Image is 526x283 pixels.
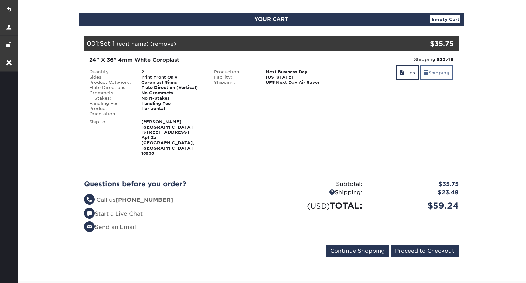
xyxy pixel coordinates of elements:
div: Handling Fee: [84,101,136,106]
div: Flute Directions: [84,85,136,90]
div: $35.75 [367,180,463,189]
strong: [PERSON_NAME] [GEOGRAPHIC_DATA] [STREET_ADDRESS] Apt 2a [GEOGRAPHIC_DATA], [GEOGRAPHIC_DATA] 18938 [141,119,194,156]
small: (USD) [307,202,330,210]
a: (remove) [150,41,176,47]
div: Quantity: [84,69,136,75]
span: Set 1 [100,40,115,47]
div: $23.49 [367,188,463,197]
a: Send an Email [84,224,136,230]
div: Grommets: [84,90,136,96]
div: Print Front Only [136,75,209,80]
input: Proceed to Checkout [391,245,459,257]
div: Facility: [209,75,261,80]
div: No Grommets [136,90,209,96]
strong: $23.49 [437,57,453,62]
li: Call us [84,196,266,204]
div: No H-Stakes [136,96,209,101]
div: UPS Next Day Air Saver [261,80,333,85]
div: Horizontal [136,106,209,117]
span: files [400,70,404,75]
a: Shipping [420,65,453,80]
span: shipping [424,70,428,75]
div: 001: [84,36,396,51]
div: Shipping: [338,56,453,63]
div: Next Business Day [261,69,333,75]
a: Start a Live Chat [84,210,143,217]
div: Flute Direction (Vertical) [136,85,209,90]
div: Product Category: [84,80,136,85]
div: Production: [209,69,261,75]
div: 2 [136,69,209,75]
a: Files [396,65,419,80]
div: $35.75 [396,39,454,49]
div: Sides: [84,75,136,80]
div: Ship to: [84,119,136,156]
a: (edit name) [117,41,149,47]
span: YOUR CART [254,16,288,22]
div: [US_STATE] [261,75,333,80]
div: Subtotal: [271,180,367,189]
h2: Questions before you order? [84,180,266,188]
div: H-Stakes: [84,96,136,101]
a: Empty Cart [430,15,460,23]
div: Shipping: [271,188,367,197]
div: Coroplast Signs [136,80,209,85]
div: TOTAL: [271,200,367,212]
input: Continue Shopping [326,245,389,257]
div: $59.24 [367,200,463,212]
div: 24" X 36" 4mm White Coroplast [89,56,329,64]
div: Handling Fee [136,101,209,106]
div: Shipping: [209,80,261,85]
div: Product Orientation: [84,106,136,117]
strong: [PHONE_NUMBER] [116,197,173,203]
